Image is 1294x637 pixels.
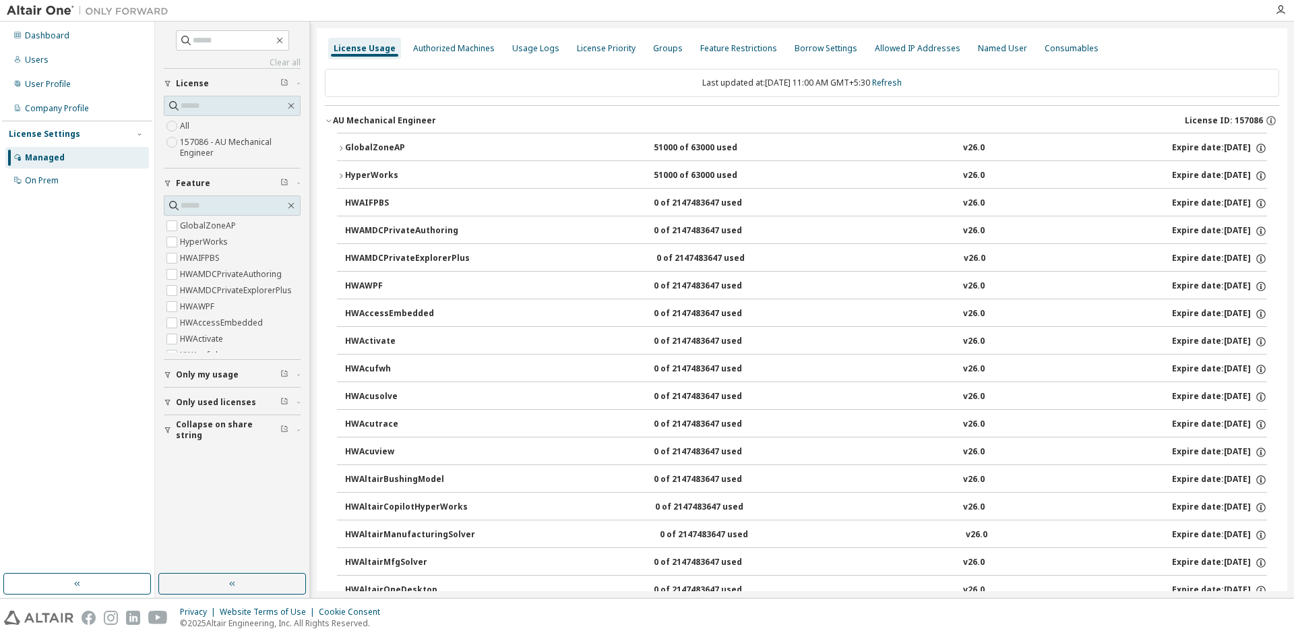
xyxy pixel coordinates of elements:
[148,611,168,625] img: youtube.svg
[25,55,49,65] div: Users
[1172,253,1267,265] div: Expire date: [DATE]
[963,280,985,293] div: v26.0
[345,280,466,293] div: HWAWPF
[164,415,301,445] button: Collapse on share string
[345,308,466,320] div: HWAccessEmbedded
[654,170,775,182] div: 51000 of 63000 used
[180,250,222,266] label: HWAIFPBS
[963,584,985,597] div: v26.0
[164,388,301,417] button: Only used licenses
[1045,43,1099,54] div: Consumables
[180,607,220,617] div: Privacy
[333,115,436,126] div: AU Mechanical Engineer
[345,419,466,431] div: HWAcutrace
[180,331,226,347] label: HWActivate
[1172,529,1267,541] div: Expire date: [DATE]
[176,178,210,189] span: Feature
[654,391,775,403] div: 0 of 2147483647 used
[345,529,475,541] div: HWAltairManufacturingSolver
[1172,225,1267,237] div: Expire date: [DATE]
[280,425,288,435] span: Clear filter
[654,419,775,431] div: 0 of 2147483647 used
[1172,391,1267,403] div: Expire date: [DATE]
[345,410,1267,439] button: HWAcutrace0 of 2147483647 usedv26.0Expire date:[DATE]
[25,30,69,41] div: Dashboard
[345,584,466,597] div: HWAltairOneDesktop
[963,170,985,182] div: v26.0
[413,43,495,54] div: Authorized Machines
[345,363,466,375] div: HWAcufwh
[345,520,1267,550] button: HWAltairManufacturingSolver0 of 2147483647 usedv26.0Expire date:[DATE]
[1172,170,1267,182] div: Expire date: [DATE]
[654,142,775,154] div: 51000 of 63000 used
[164,169,301,198] button: Feature
[963,446,985,458] div: v26.0
[345,391,466,403] div: HWAcusolve
[963,502,985,514] div: v26.0
[577,43,636,54] div: License Priority
[220,607,319,617] div: Website Terms of Use
[319,607,388,617] div: Cookie Consent
[345,244,1267,274] button: HWAMDCPrivateExplorerPlus0 of 2147483647 usedv26.0Expire date:[DATE]
[180,134,301,161] label: 157086 - AU Mechanical Engineer
[1172,419,1267,431] div: Expire date: [DATE]
[963,225,985,237] div: v26.0
[280,78,288,89] span: Clear filter
[82,611,96,625] img: facebook.svg
[654,336,775,348] div: 0 of 2147483647 used
[280,369,288,380] span: Clear filter
[654,557,775,569] div: 0 of 2147483647 used
[1172,336,1267,348] div: Expire date: [DATE]
[963,336,985,348] div: v26.0
[126,611,140,625] img: linkedin.svg
[656,253,778,265] div: 0 of 2147483647 used
[280,178,288,189] span: Clear filter
[176,397,256,408] span: Only used licenses
[345,216,1267,246] button: HWAMDCPrivateAuthoring0 of 2147483647 usedv26.0Expire date:[DATE]
[345,198,466,210] div: HWAIFPBS
[104,611,118,625] img: instagram.svg
[1172,502,1267,514] div: Expire date: [DATE]
[345,576,1267,605] button: HWAltairOneDesktop0 of 2147483647 usedv26.0Expire date:[DATE]
[25,103,89,114] div: Company Profile
[654,198,775,210] div: 0 of 2147483647 used
[345,446,466,458] div: HWAcuview
[345,557,466,569] div: HWAltairMfgSolver
[963,308,985,320] div: v26.0
[700,43,777,54] div: Feature Restrictions
[963,198,985,210] div: v26.0
[180,299,217,315] label: HWAWPF
[1172,557,1267,569] div: Expire date: [DATE]
[655,502,776,514] div: 0 of 2147483647 used
[345,382,1267,412] button: HWAcusolve0 of 2147483647 usedv26.0Expire date:[DATE]
[9,129,80,140] div: License Settings
[345,336,466,348] div: HWActivate
[180,266,284,282] label: HWAMDCPrivateAuthoring
[164,57,301,68] a: Clear all
[180,282,295,299] label: HWAMDCPrivateExplorerPlus
[337,161,1267,191] button: HyperWorks51000 of 63000 usedv26.0Expire date:[DATE]
[25,79,71,90] div: User Profile
[280,397,288,408] span: Clear filter
[963,557,985,569] div: v26.0
[963,363,985,375] div: v26.0
[345,437,1267,467] button: HWAcuview0 of 2147483647 usedv26.0Expire date:[DATE]
[1172,198,1267,210] div: Expire date: [DATE]
[1172,474,1267,486] div: Expire date: [DATE]
[1172,308,1267,320] div: Expire date: [DATE]
[345,272,1267,301] button: HWAWPF0 of 2147483647 usedv26.0Expire date:[DATE]
[345,474,466,486] div: HWAltairBushingModel
[180,118,192,134] label: All
[345,493,1267,522] button: HWAltairCopilotHyperWorks0 of 2147483647 usedv26.0Expire date:[DATE]
[795,43,857,54] div: Borrow Settings
[334,43,396,54] div: License Usage
[180,315,266,331] label: HWAccessEmbedded
[180,617,388,629] p: © 2025 Altair Engineering, Inc. All Rights Reserved.
[345,253,470,265] div: HWAMDCPrivateExplorerPlus
[872,77,902,88] a: Refresh
[1172,363,1267,375] div: Expire date: [DATE]
[660,529,781,541] div: 0 of 2147483647 used
[963,474,985,486] div: v26.0
[1172,446,1267,458] div: Expire date: [DATE]
[345,142,466,154] div: GlobalZoneAP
